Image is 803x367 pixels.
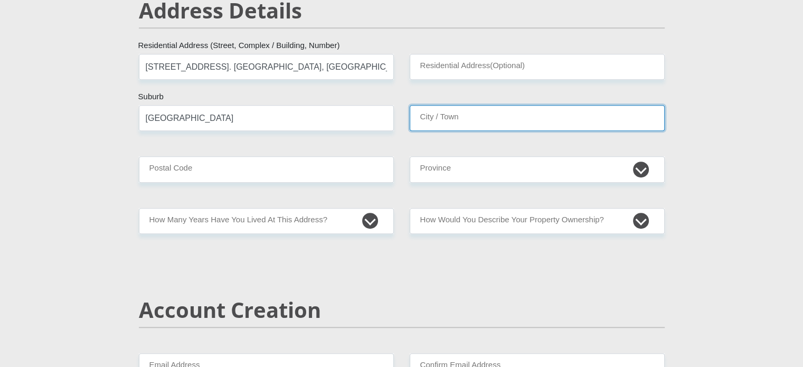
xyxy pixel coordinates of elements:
select: Please select a value [410,208,665,234]
input: Valid residential address [139,54,394,80]
input: Address line 2 (Optional) [410,54,665,80]
input: City [410,105,665,131]
select: Please Select a Province [410,156,665,182]
select: Please select a value [139,208,394,234]
input: Postal Code [139,156,394,182]
h2: Account Creation [139,297,665,323]
input: Suburb [139,105,394,131]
